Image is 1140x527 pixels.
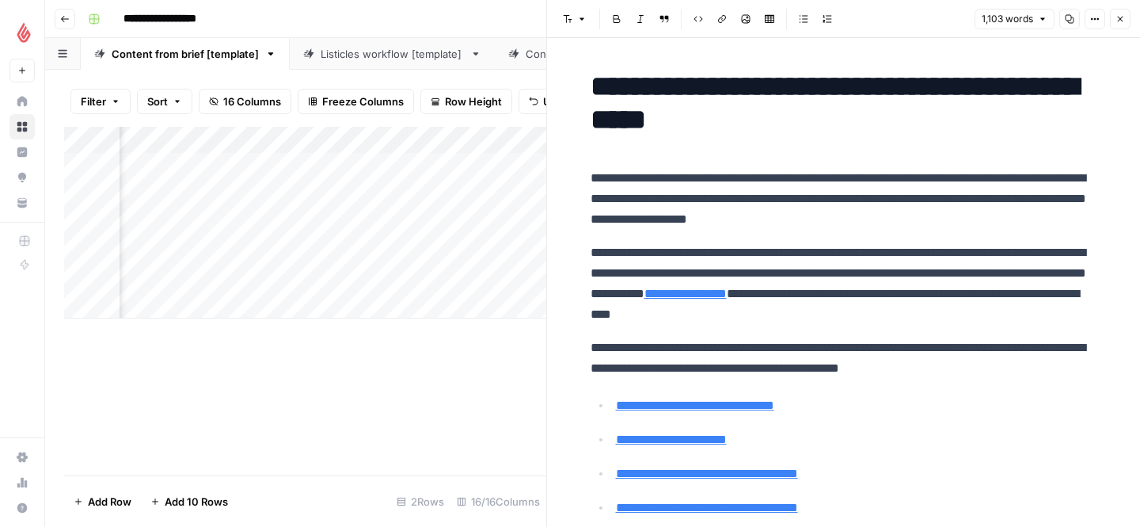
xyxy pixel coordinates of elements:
a: Settings [9,445,35,470]
button: 16 Columns [199,89,291,114]
a: Insights [9,139,35,165]
button: Filter [70,89,131,114]
a: Content from brief [template] [81,38,290,70]
span: Add 10 Rows [165,494,228,510]
a: Your Data [9,190,35,216]
button: 1,103 words [975,9,1054,29]
button: Freeze Columns [298,89,414,114]
div: Content from keyword [template] [526,46,693,62]
div: Content from brief [template] [112,46,259,62]
a: Browse [9,114,35,139]
button: Add 10 Rows [141,489,237,514]
button: Sort [137,89,192,114]
a: Content from keyword [template] [495,38,724,70]
span: 16 Columns [223,94,281,109]
button: Row Height [420,89,512,114]
button: Help + Support [9,495,35,521]
img: Lightspeed Logo [9,18,38,47]
span: Row Height [445,94,502,109]
a: Home [9,89,35,114]
a: Listicles workflow [template] [290,38,495,70]
button: Add Row [64,489,141,514]
span: Filter [81,94,106,109]
span: 1,103 words [982,12,1033,26]
span: Add Row [88,494,131,510]
span: Freeze Columns [322,94,404,109]
div: 2 Rows [390,489,450,514]
a: Usage [9,470,35,495]
div: Listicles workflow [template] [321,46,464,62]
div: 16/16 Columns [450,489,546,514]
button: Workspace: Lightspeed [9,13,35,52]
span: Sort [147,94,168,109]
button: Undo [519,89,580,114]
a: Opportunities [9,165,35,190]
